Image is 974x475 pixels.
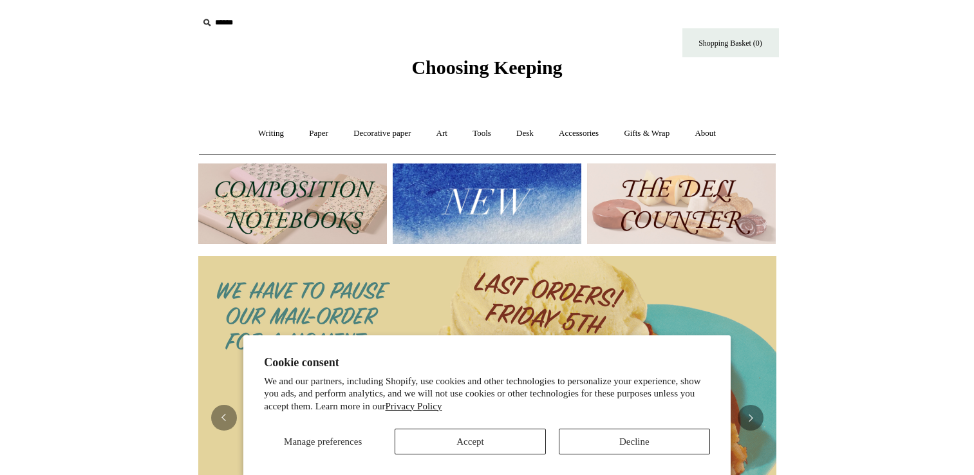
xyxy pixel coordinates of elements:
a: Privacy Policy [386,401,442,411]
a: Paper [297,116,340,151]
button: Decline [559,429,710,454]
a: About [683,116,727,151]
a: Tools [461,116,503,151]
img: The Deli Counter [587,163,776,244]
span: Manage preferences [284,436,362,447]
a: Choosing Keeping [411,67,562,76]
h2: Cookie consent [264,356,710,369]
a: Accessories [547,116,610,151]
button: Previous [211,405,237,431]
a: Decorative paper [342,116,422,151]
p: We and our partners, including Shopify, use cookies and other technologies to personalize your ex... [264,375,710,413]
span: Choosing Keeping [411,57,562,78]
img: New.jpg__PID:f73bdf93-380a-4a35-bcfe-7823039498e1 [393,163,581,244]
a: Writing [247,116,295,151]
img: 202302 Composition ledgers.jpg__PID:69722ee6-fa44-49dd-a067-31375e5d54ec [198,163,387,244]
button: Next [738,405,763,431]
a: Gifts & Wrap [612,116,681,151]
a: Art [425,116,459,151]
a: Shopping Basket (0) [682,28,779,57]
button: Manage preferences [264,429,382,454]
a: Desk [505,116,545,151]
button: Accept [395,429,546,454]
